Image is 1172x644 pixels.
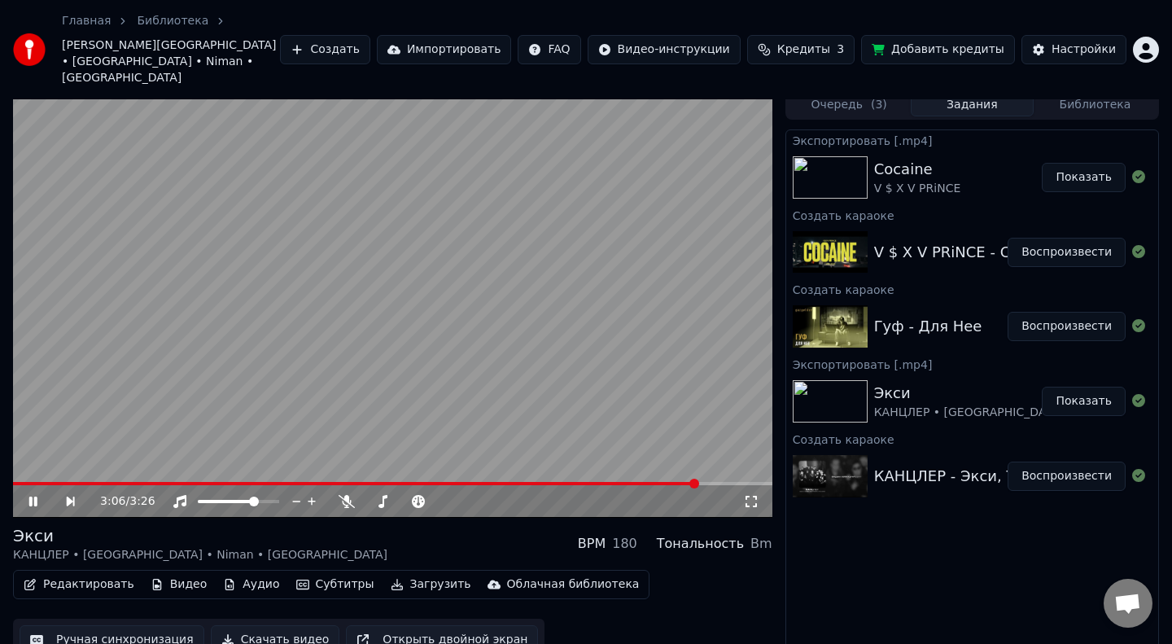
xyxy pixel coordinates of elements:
button: Библиотека [1034,93,1157,116]
button: Очередь [788,93,911,116]
a: Главная [62,13,111,29]
nav: breadcrumb [62,13,280,86]
button: FAQ [518,35,580,64]
div: КАНЦЛЕР • [GEOGRAPHIC_DATA] • Niman • [GEOGRAPHIC_DATA] [13,547,387,563]
div: Создать караоке [786,279,1158,299]
div: V $ X V PRiNCE [874,181,961,197]
button: Воспроизвести [1008,462,1126,491]
span: 3 [837,42,844,58]
div: Bm [750,534,772,554]
button: Показать [1042,387,1126,416]
div: Экспортировать [.mp4] [786,130,1158,150]
div: Экспортировать [.mp4] [786,354,1158,374]
span: 3:26 [129,493,155,510]
a: Библиотека [137,13,208,29]
button: Субтитры [290,573,381,596]
div: Гуф - Для Нее [874,315,982,338]
div: Открытый чат [1104,579,1152,628]
div: 180 [612,534,637,554]
button: Воспроизвести [1008,312,1126,341]
button: Задания [911,93,1034,116]
button: Воспроизвести [1008,238,1126,267]
div: Экси [13,524,387,547]
span: 3:06 [100,493,125,510]
button: Видео [144,573,214,596]
button: Показать [1042,163,1126,192]
span: ( 3 ) [871,97,887,113]
button: Создать [280,35,370,64]
div: Cocaine [874,158,961,181]
button: Редактировать [17,573,141,596]
button: Аудио [216,573,286,596]
button: Загрузить [384,573,478,596]
button: Импортировать [377,35,512,64]
img: youka [13,33,46,66]
span: Кредиты [777,42,830,58]
button: Кредиты3 [747,35,855,64]
span: [PERSON_NAME][GEOGRAPHIC_DATA] • [GEOGRAPHIC_DATA] • Niman • [GEOGRAPHIC_DATA] [62,37,280,86]
div: Создать караоке [786,429,1158,449]
button: Настройки [1021,35,1126,64]
div: Тональность [657,534,744,554]
div: Облачная библиотека [507,576,640,593]
button: Добавить кредиты [861,35,1015,64]
div: BPM [578,534,606,554]
div: Создать караоке [786,205,1158,225]
div: V $ X V PRiNCE - Cocaine [874,241,1059,264]
div: / [100,493,139,510]
button: Видео-инструкции [588,35,741,64]
div: Настройки [1052,42,1116,58]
